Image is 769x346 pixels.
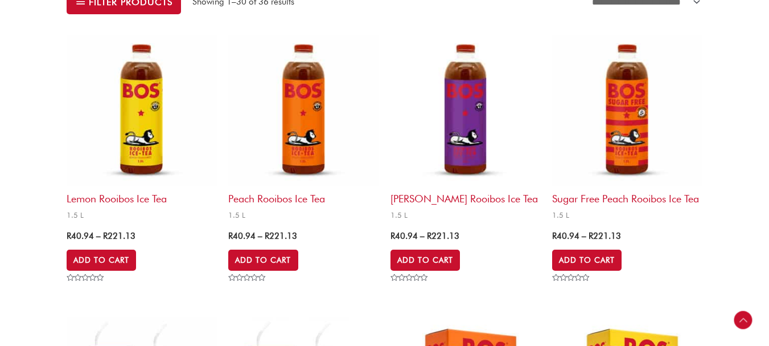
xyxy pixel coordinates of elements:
a: Peach Rooibos Ice Tea1.5 L [228,35,379,223]
h2: Sugar Free Peach Rooibos Ice Tea [552,186,702,205]
span: R [103,231,108,241]
bdi: 221.13 [589,231,621,241]
span: R [265,231,269,241]
span: R [228,231,233,241]
h2: [PERSON_NAME] Rooibos Ice Tea [390,186,541,205]
span: 1.5 L [390,210,541,220]
span: 1.5 L [67,210,217,220]
img: lemon rooibos ice tea 1.5L [67,35,217,186]
h2: Peach Rooibos Ice Tea [228,186,379,205]
a: Sugar Free Peach Rooibos Ice Tea1.5 L [552,35,702,223]
span: R [67,231,71,241]
span: R [390,231,395,241]
a: Select options for “Lemon Rooibos Ice Tea” [67,250,136,270]
img: lemon rooibos ice tea [228,35,379,186]
a: [PERSON_NAME] Rooibos Ice Tea1.5 L [390,35,541,223]
h2: Lemon Rooibos Ice Tea [67,186,217,205]
span: – [96,231,101,241]
span: – [582,231,586,241]
a: Select options for “Berry Rooibos Ice Tea” [390,250,460,270]
bdi: 221.13 [265,231,297,241]
span: – [420,231,425,241]
span: 1.5 L [552,210,702,220]
span: R [552,231,557,241]
a: Select options for “Peach Rooibos Ice Tea” [228,250,298,270]
a: Lemon Rooibos Ice Tea1.5 L [67,35,217,223]
span: R [589,231,593,241]
bdi: 40.94 [228,231,256,241]
bdi: 40.94 [390,231,418,241]
bdi: 221.13 [427,231,459,241]
span: R [427,231,431,241]
bdi: 221.13 [103,231,135,241]
img: berry rooibos ice tea [390,35,541,186]
span: 1.5 L [228,210,379,220]
span: – [258,231,262,241]
img: sugar free rooibos ice tea 1.5L [552,35,702,186]
a: Select options for “Sugar Free Peach Rooibos Ice Tea” [552,250,622,270]
bdi: 40.94 [552,231,579,241]
bdi: 40.94 [67,231,94,241]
